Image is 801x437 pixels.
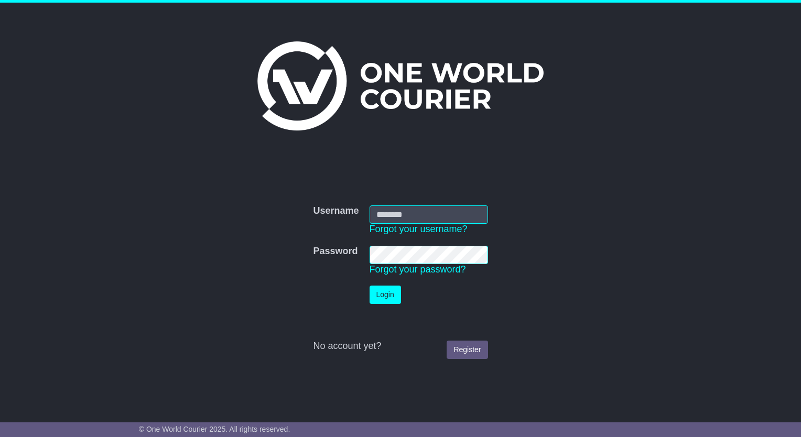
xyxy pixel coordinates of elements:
[139,425,290,433] span: © One World Courier 2025. All rights reserved.
[370,286,401,304] button: Login
[447,341,488,359] a: Register
[370,264,466,275] a: Forgot your password?
[313,205,359,217] label: Username
[313,246,358,257] label: Password
[257,41,544,130] img: One World
[370,224,468,234] a: Forgot your username?
[313,341,488,352] div: No account yet?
